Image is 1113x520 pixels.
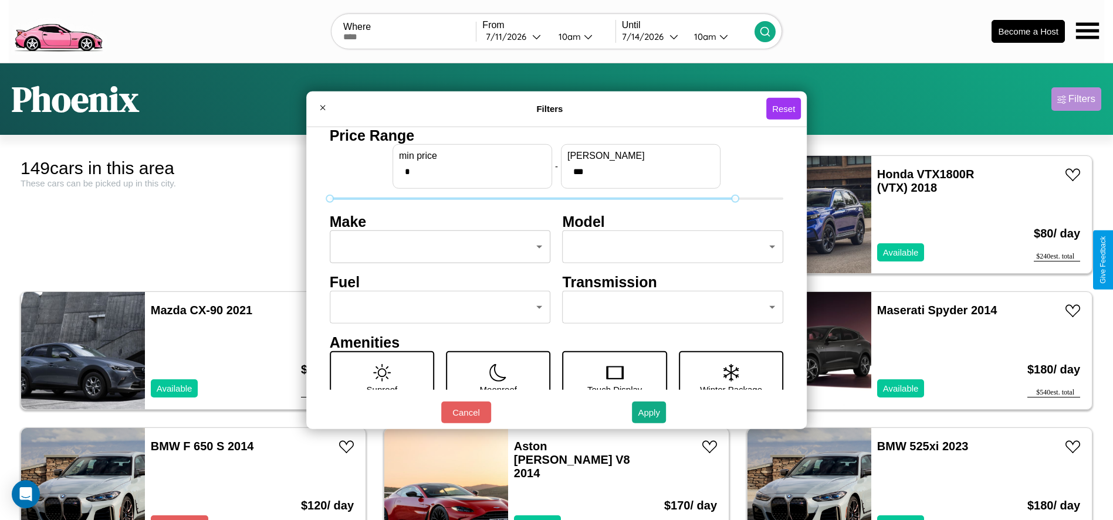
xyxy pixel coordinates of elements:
[1068,93,1095,105] div: Filters
[563,213,784,230] h4: Model
[877,168,975,194] a: Honda VTX1800R (VTX) 2018
[330,334,784,351] h4: Amenities
[1027,351,1080,388] h3: $ 180 / day
[685,30,755,43] button: 10am
[1027,388,1080,397] div: $ 540 est. total
[151,440,254,453] a: BMW F 650 S 2014
[553,31,584,42] div: 10am
[301,351,354,388] h3: $ 190 / day
[1051,87,1101,111] button: Filters
[622,31,669,42] div: 7 / 14 / 2026
[883,380,919,396] p: Available
[482,20,615,30] label: From
[549,30,615,43] button: 10am
[330,127,784,144] h4: Price Range
[563,273,784,290] h4: Transmission
[1034,215,1080,252] h3: $ 80 / day
[622,20,755,30] label: Until
[555,158,558,174] p: -
[151,304,252,317] a: Mazda CX-90 2021
[21,178,366,188] div: These cars can be picked up in this city.
[343,22,476,32] label: Where
[486,31,532,42] div: 7 / 11 / 2026
[514,440,630,480] a: Aston [PERSON_NAME] V8 2014
[441,402,491,423] button: Cancel
[330,213,551,230] h4: Make
[877,304,997,317] a: Maserati Spyder 2014
[367,381,398,397] p: Sunroof
[1034,252,1080,261] div: $ 240 est. total
[301,388,354,397] div: $ 570 est. total
[482,30,549,43] button: 7/11/2026
[883,244,919,260] p: Available
[480,381,517,397] p: Moonroof
[21,158,366,178] div: 149 cars in this area
[567,150,714,161] label: [PERSON_NAME]
[330,273,551,290] h4: Fuel
[333,104,766,114] h4: Filters
[766,98,801,120] button: Reset
[12,75,139,123] h1: Phoenix
[688,31,719,42] div: 10am
[700,381,762,397] p: Winter Package
[877,440,969,453] a: BMW 525xi 2023
[632,402,666,423] button: Apply
[587,381,642,397] p: Touch Display
[12,480,40,508] div: Open Intercom Messenger
[1099,236,1107,284] div: Give Feedback
[157,380,192,396] p: Available
[992,20,1065,43] button: Become a Host
[9,6,107,55] img: logo
[399,150,546,161] label: min price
